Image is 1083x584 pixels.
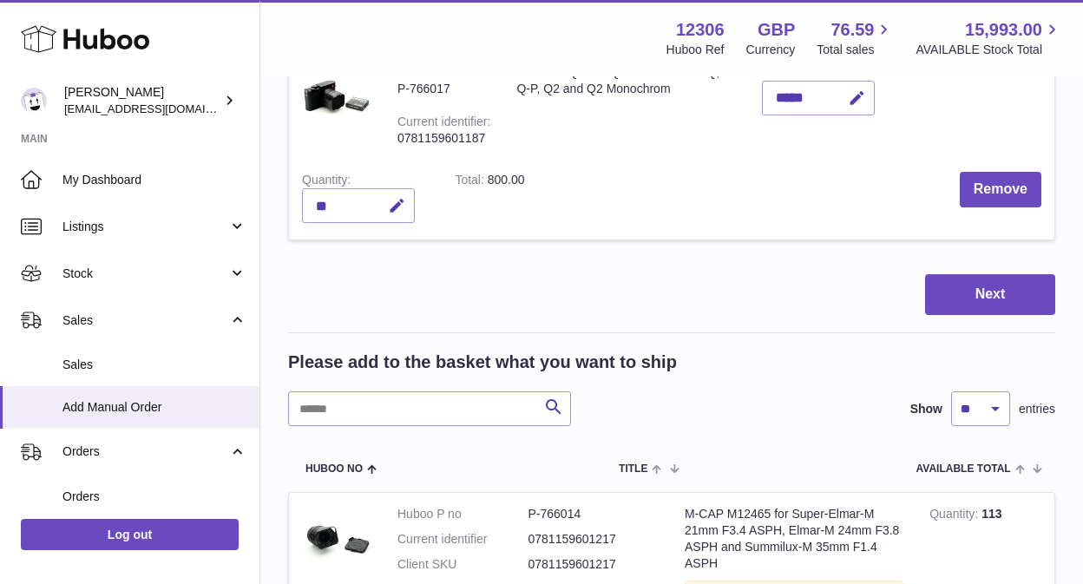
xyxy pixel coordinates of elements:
span: Stock [62,266,228,282]
span: 800.00 [488,173,525,187]
span: 76.59 [830,18,874,42]
span: Sales [62,312,228,329]
span: 15,993.00 [965,18,1042,42]
img: OTECT - Q-CAP Q11600 for Leica Q, Q-P, Q2 and Q2 Monochrom [302,64,371,134]
span: Title [619,463,647,475]
dt: Current identifier [397,531,528,548]
dd: 0781159601217 [528,531,660,548]
label: Show [910,401,942,417]
span: AVAILABLE Total [916,463,1011,475]
div: 0781159601187 [397,130,490,147]
div: Huboo Ref [666,42,725,58]
span: Huboo no [305,463,363,475]
dt: Huboo P no [397,506,528,522]
td: OTECT - Q-CAP Q11600 for Leica Q, Q-P, Q2 and Q2 Monochrom [503,51,748,159]
span: entries [1019,401,1055,417]
a: 15,993.00 AVAILABLE Stock Total [916,18,1062,58]
button: Next [925,274,1055,315]
img: hello@otect.co [21,88,47,114]
strong: 12306 [676,18,725,42]
label: Quantity [302,173,351,191]
img: M-CAP M12465 for Super-Elmar-M 21mm F3.4 ASPH, Elmar-M 24mm F3.8 ASPH and Summilux-M 35mm F1.4 ASPH [302,506,371,575]
div: P-766017 [397,81,490,97]
div: [PERSON_NAME] [64,84,220,117]
h2: Please add to the basket what you want to ship [288,351,677,374]
span: [EMAIL_ADDRESS][DOMAIN_NAME] [64,102,255,115]
span: Orders [62,489,246,505]
span: Orders [62,443,228,460]
span: Sales [62,357,246,373]
span: Add Manual Order [62,399,246,416]
strong: GBP [758,18,795,42]
dd: P-766014 [528,506,660,522]
div: Current identifier [397,115,490,133]
strong: Quantity [929,507,981,525]
span: My Dashboard [62,172,246,188]
dd: 0781159601217 [528,556,660,573]
span: AVAILABLE Stock Total [916,42,1062,58]
a: Log out [21,519,239,550]
label: Total [455,173,487,191]
dt: Client SKU [397,556,528,573]
span: Total sales [817,42,894,58]
div: Currency [746,42,796,58]
a: 76.59 Total sales [817,18,894,58]
span: Listings [62,219,228,235]
button: Remove [960,172,1041,207]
